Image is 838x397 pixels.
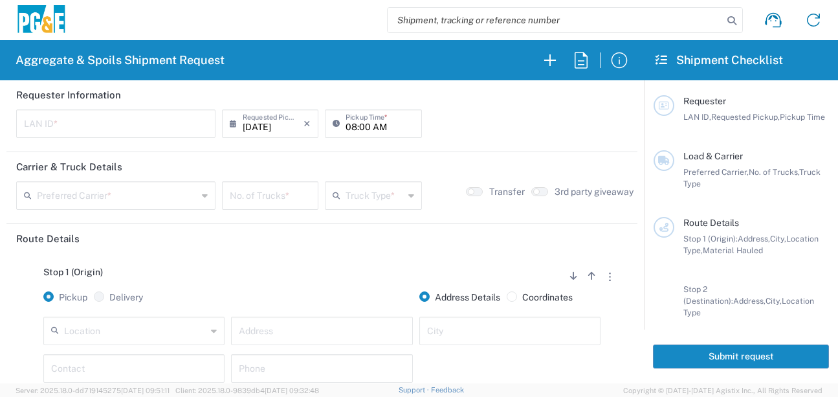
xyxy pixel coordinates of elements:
span: Client: 2025.18.0-9839db4 [175,387,319,394]
span: Preferred Carrier, [683,167,749,177]
h2: Aggregate & Spoils Shipment Request [16,52,225,68]
span: No. of Trucks, [749,167,799,177]
h2: Carrier & Truck Details [16,161,122,174]
span: Stop 1 (Origin): [683,234,738,244]
h2: Requester Information [16,89,121,102]
span: City, [770,234,786,244]
span: Address, [738,234,770,244]
span: [DATE] 09:32:48 [265,387,319,394]
span: Stop 1 (Origin) [43,267,103,277]
span: Route Details [683,218,739,228]
span: LAN ID, [683,112,711,122]
label: Coordinates [507,291,573,303]
span: Stop 2 (Destination): [683,284,733,306]
a: Feedback [431,386,464,394]
h2: Shipment Checklist [656,52,783,68]
label: 3rd party giveaway [555,186,634,198]
input: Shipment, tracking or reference number [388,8,723,32]
span: Address, [733,296,766,306]
span: Copyright © [DATE]-[DATE] Agistix Inc., All Rights Reserved [623,385,822,396]
span: Load & Carrier [683,151,743,161]
span: Requester [683,96,726,106]
i: × [303,113,311,134]
span: Server: 2025.18.0-dd719145275 [16,387,170,394]
span: Pickup Time [780,112,825,122]
span: City, [766,296,782,306]
span: Requested Pickup, [711,112,780,122]
span: [DATE] 09:51:11 [121,387,170,394]
h2: Route Details [16,233,80,245]
button: Submit request [653,345,829,369]
img: pge [16,5,67,36]
a: Support [399,386,431,394]
span: Material Hauled [703,245,763,255]
label: Address Details [419,291,500,303]
label: Transfer [489,186,525,198]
